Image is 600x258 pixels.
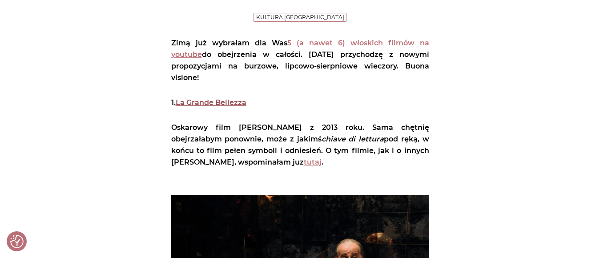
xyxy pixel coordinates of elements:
a: La Grande Bellezza [176,98,246,107]
p: 1. [171,97,429,109]
button: Preferencje co do zgód [10,235,24,248]
a: tutaj [304,158,322,166]
img: Revisit consent button [10,235,24,248]
p: Zimą już wybrałam dla Was do obejrzenia w całości. [DATE] przychodzę z nowymi propozycjami na bur... [171,37,429,84]
a: 5 (a nawet 6) włoskich filmów na youtube [171,39,429,59]
p: Oskarowy film [PERSON_NAME] z 2013 roku. Sama chętnię obejrzałabym ponownie, może z jakimś pod rę... [171,122,429,168]
em: chiave di lettura [322,135,384,143]
a: Kultura [GEOGRAPHIC_DATA] [256,14,344,20]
